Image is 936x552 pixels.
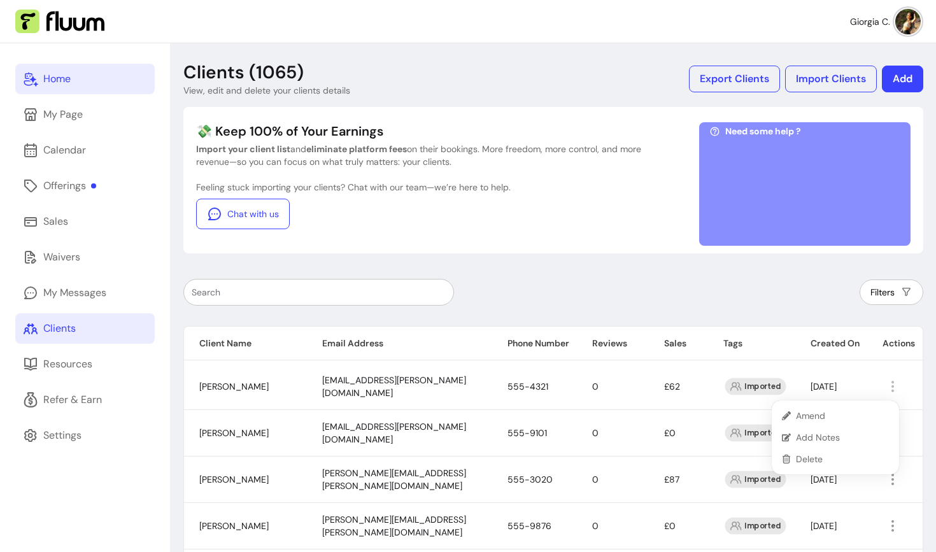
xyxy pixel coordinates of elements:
[649,327,708,360] th: Sales
[322,374,466,399] span: [EMAIL_ADDRESS][PERSON_NAME][DOMAIN_NAME]
[15,385,155,415] a: Refer & Earn
[43,321,76,336] div: Clients
[592,474,599,485] span: 0
[199,427,269,439] span: [PERSON_NAME]
[592,381,599,392] span: 0
[184,327,307,360] th: Client Name
[15,278,155,308] a: My Messages
[708,327,795,360] th: Tags
[15,242,155,272] a: Waivers
[689,66,780,92] button: Export Clients
[199,474,269,485] span: [PERSON_NAME]
[507,474,553,485] span: 555-3020
[43,71,71,87] div: Home
[725,471,786,488] div: Imported
[15,10,104,34] img: Fluum Logo
[592,520,599,532] span: 0
[43,357,92,372] div: Resources
[507,520,551,532] span: 555-9876
[43,143,86,158] div: Calendar
[43,178,96,194] div: Offerings
[811,474,837,485] span: [DATE]
[183,84,350,97] p: View, edit and delete your clients details
[492,327,577,360] th: Phone Number
[192,286,446,299] input: Search
[664,520,676,532] span: £0
[199,520,269,532] span: [PERSON_NAME]
[577,327,649,360] th: Reviews
[15,420,155,451] a: Settings
[322,514,466,538] span: [PERSON_NAME][EMAIL_ADDRESS][PERSON_NAME][DOMAIN_NAME]
[796,453,889,465] span: Delete
[15,64,155,94] a: Home
[895,9,921,34] img: avatar
[664,427,676,439] span: £0
[43,214,68,229] div: Sales
[322,421,466,445] span: [EMAIL_ADDRESS][PERSON_NAME][DOMAIN_NAME]
[196,181,642,194] p: Feeling stuck importing your clients? Chat with our team—we’re here to help.
[43,250,80,265] div: Waivers
[867,327,923,360] th: Actions
[183,61,304,84] p: Clients (1065)
[882,66,923,92] button: Add
[196,143,290,155] b: Import your client list
[43,428,82,443] div: Settings
[664,474,679,485] span: £87
[725,425,786,442] div: Imported
[664,381,680,392] span: £62
[43,392,102,407] div: Refer & Earn
[43,107,83,122] div: My Page
[811,520,837,532] span: [DATE]
[196,199,290,229] a: Chat with us
[796,409,889,422] span: Amend
[796,431,889,444] span: Add Notes
[15,171,155,201] a: Offerings
[43,285,106,301] div: My Messages
[725,125,801,138] span: Need some help ?
[15,135,155,166] a: Calendar
[811,381,837,392] span: [DATE]
[860,280,923,305] button: Filters
[199,381,269,392] span: [PERSON_NAME]
[15,99,155,130] a: My Page
[725,378,786,395] div: Imported
[725,518,786,535] div: Imported
[307,327,492,360] th: Email Address
[850,15,890,28] span: Giorgia C.
[507,427,547,439] span: 555-9101
[322,467,466,492] span: [PERSON_NAME][EMAIL_ADDRESS][PERSON_NAME][DOMAIN_NAME]
[306,143,407,155] b: eliminate platform fees
[795,327,867,360] th: Created On
[15,206,155,237] a: Sales
[785,66,877,92] button: Import Clients
[15,349,155,379] a: Resources
[592,427,599,439] span: 0
[507,381,548,392] span: 555-4321
[15,313,155,344] a: Clients
[196,122,642,140] p: 💸 Keep 100% of Your Earnings
[196,143,642,168] p: and on their bookings. More freedom, more control, and more revenue—so you can focus on what trul...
